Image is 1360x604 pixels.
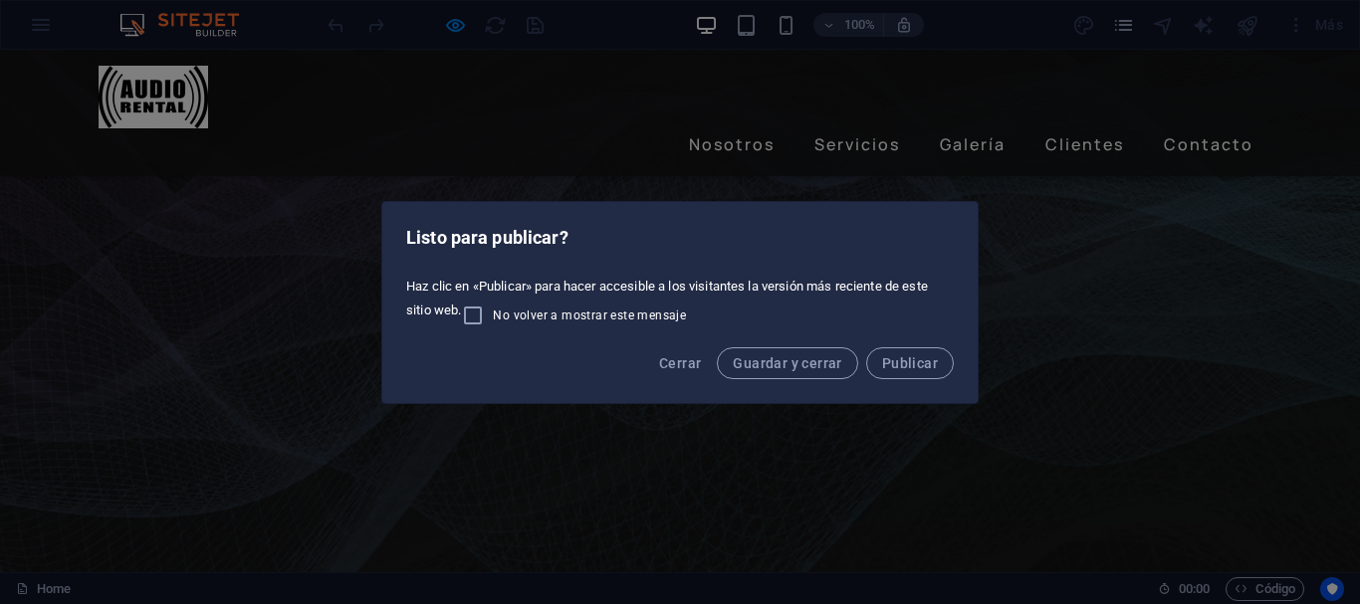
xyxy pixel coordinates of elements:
[717,347,857,379] button: Guardar y cerrar
[493,307,686,323] span: No volver a mostrar este mensaje
[733,355,841,371] span: Guardar y cerrar
[866,347,954,379] button: Publicar
[406,226,954,250] h2: Listo para publicar?
[651,347,709,379] button: Cerrar
[659,355,701,371] span: Cerrar
[882,355,938,371] span: Publicar
[382,270,978,335] div: Haz clic en «Publicar» para hacer accesible a los visitantes la versión más reciente de este siti...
